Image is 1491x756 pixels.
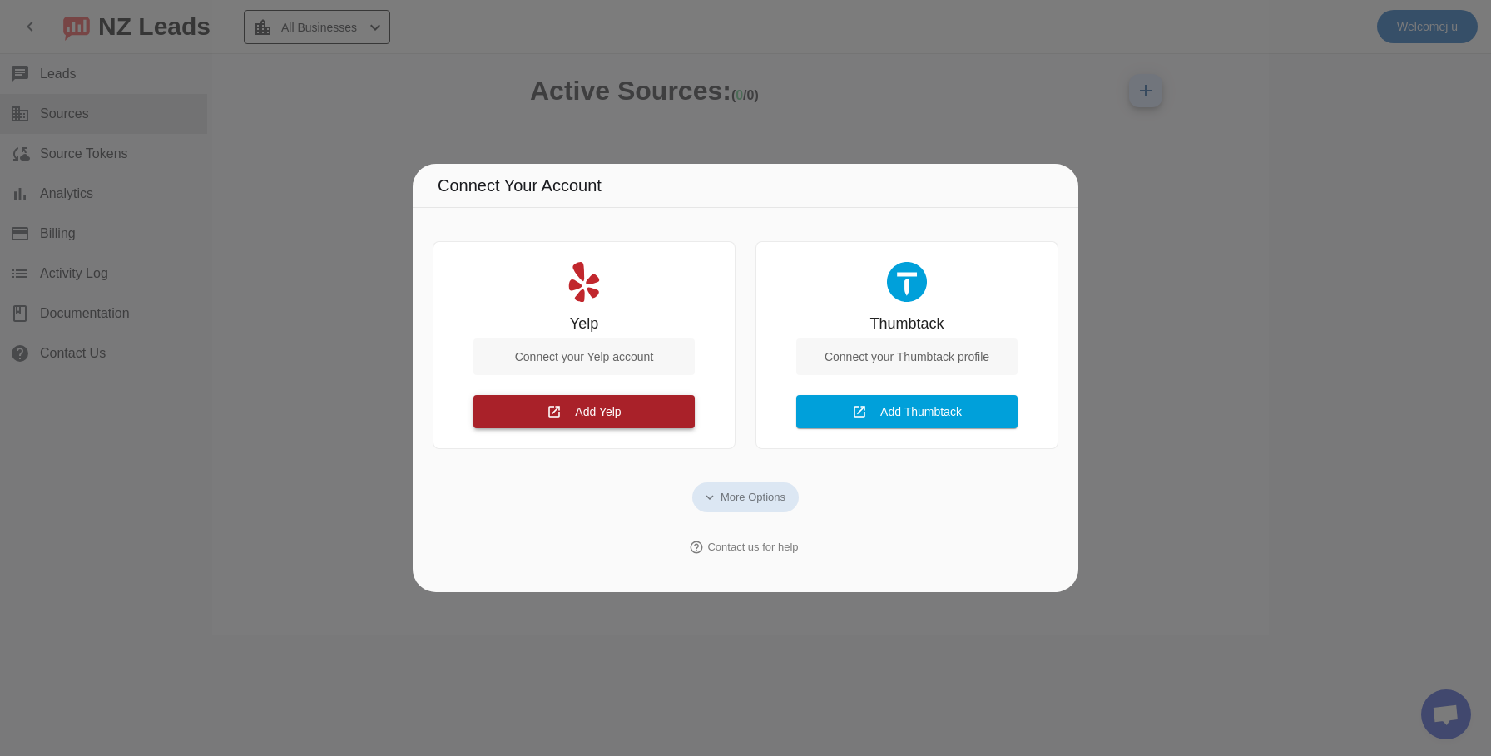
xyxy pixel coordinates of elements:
span: Add Thumbtack [880,406,962,419]
button: Add Yelp [473,395,695,428]
span: Add Yelp [575,406,621,419]
div: Connect your Thumbtack profile [796,338,1018,375]
span: Contact us for help [707,539,798,556]
mat-icon: expand_more [702,490,717,505]
img: Thumbtack [887,262,927,302]
div: Yelp [570,315,598,332]
span: Connect Your Account [438,172,602,199]
button: Add Thumbtack [796,395,1018,428]
button: Contact us for help [679,532,811,562]
mat-icon: open_in_new [852,404,867,419]
mat-icon: open_in_new [547,404,562,419]
span: More Options [721,489,785,506]
img: Yelp [564,262,604,302]
mat-icon: help_outline [689,540,704,555]
div: Connect your Yelp account [473,338,695,375]
div: Thumbtack [869,315,944,332]
button: More Options [692,482,799,512]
